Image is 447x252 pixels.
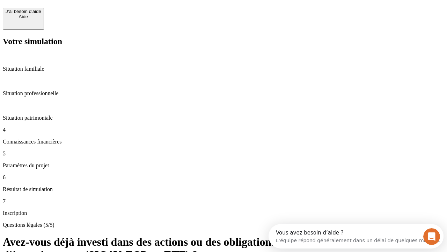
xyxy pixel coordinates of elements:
[3,90,444,97] p: Situation professionnelle
[3,222,444,228] p: Questions légales (5/5)
[7,12,172,19] div: L’équipe répond généralement dans un délai de quelques minutes.
[3,150,444,157] p: 5
[3,162,444,169] p: Paramètres du projet
[3,139,444,145] p: Connaissances financières
[3,210,444,216] p: Inscription
[3,115,444,121] p: Situation patrimoniale
[3,37,444,46] h2: Votre simulation
[3,66,444,72] p: Situation familiale
[3,8,44,30] button: J’ai besoin d'aideAide
[269,224,444,248] iframe: Intercom live chat discovery launcher
[6,9,41,14] div: J’ai besoin d'aide
[3,174,444,181] p: 6
[3,186,444,192] p: Résultat de simulation
[3,3,192,22] div: Ouvrir le Messenger Intercom
[3,127,444,133] p: 4
[3,198,444,204] p: 7
[6,14,41,19] div: Aide
[423,228,440,245] iframe: Intercom live chat
[7,6,172,12] div: Vous avez besoin d’aide ?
